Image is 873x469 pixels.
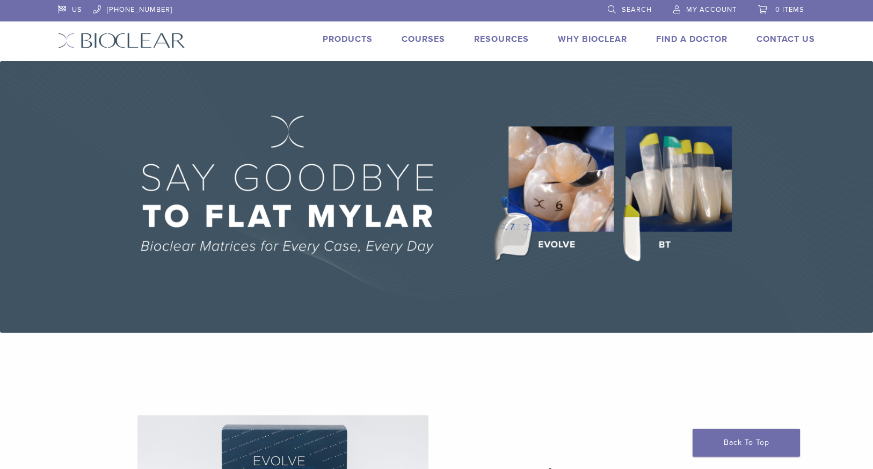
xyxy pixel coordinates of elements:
[775,5,804,14] span: 0 items
[323,34,373,45] a: Products
[402,34,445,45] a: Courses
[474,34,529,45] a: Resources
[656,34,728,45] a: Find A Doctor
[558,34,627,45] a: Why Bioclear
[686,5,737,14] span: My Account
[58,33,185,48] img: Bioclear
[622,5,652,14] span: Search
[693,429,800,457] a: Back To Top
[756,34,815,45] a: Contact Us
